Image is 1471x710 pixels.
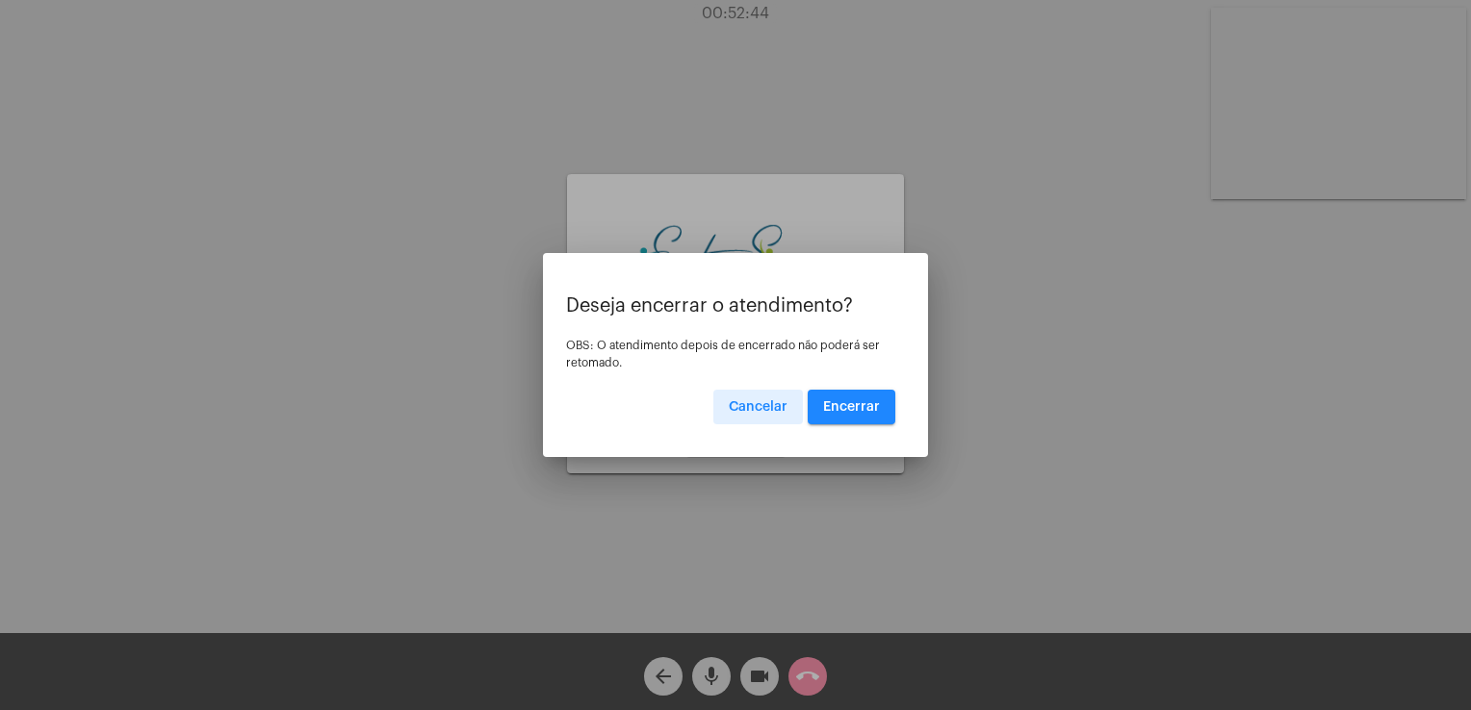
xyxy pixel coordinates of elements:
[729,400,787,414] span: Cancelar
[808,390,895,424] button: Encerrar
[566,295,905,317] p: Deseja encerrar o atendimento?
[713,390,803,424] button: Cancelar
[823,400,880,414] span: Encerrar
[566,340,880,368] span: OBS: O atendimento depois de encerrado não poderá ser retomado.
